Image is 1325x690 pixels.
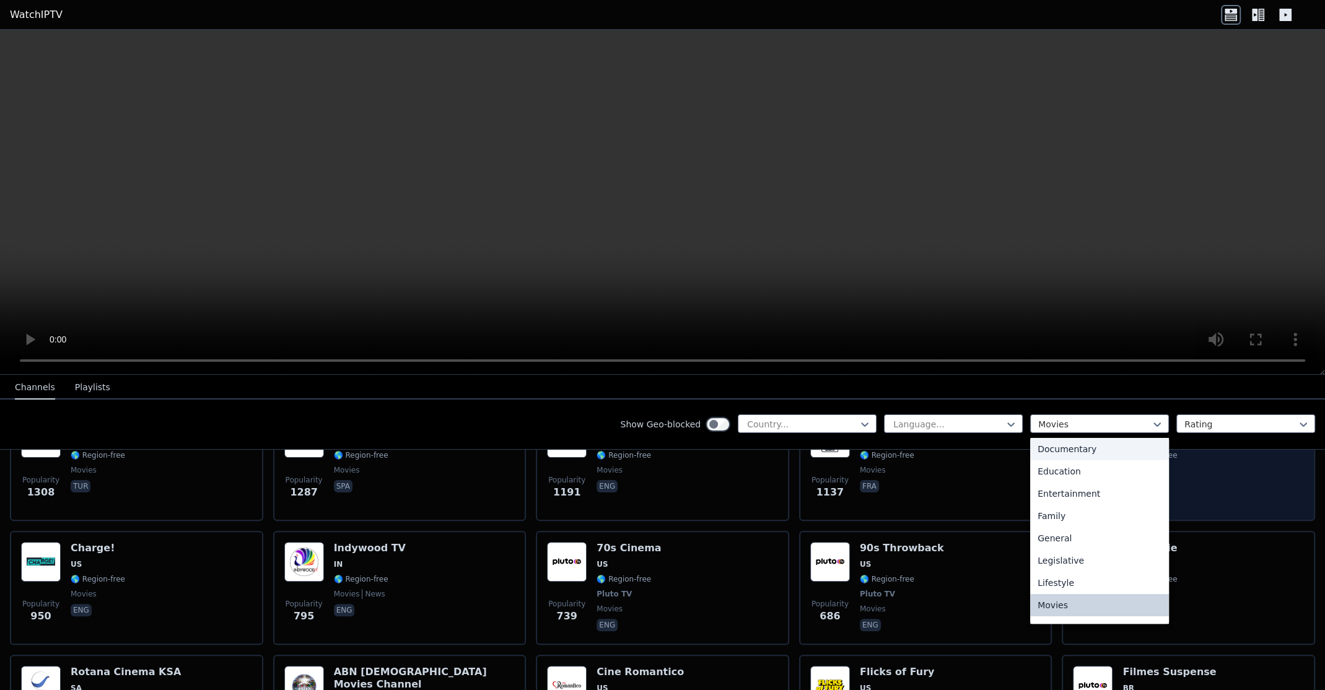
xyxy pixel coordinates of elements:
span: Popularity [22,599,59,609]
span: 🌎 Region-free [597,574,651,584]
img: Indywood TV [284,542,324,582]
h6: Rotana Cinema KSA [71,666,181,678]
span: 739 [556,609,577,624]
span: Popularity [548,599,585,609]
span: 🌎 Region-free [860,450,914,460]
div: Music [1030,616,1169,639]
span: 1308 [27,485,55,500]
button: Playlists [75,376,110,400]
span: Popularity [286,599,323,609]
span: IN [334,559,343,569]
h6: Indywood TV [334,542,406,554]
div: Movies [1030,594,1169,616]
span: Popularity [548,475,585,485]
span: movies [71,589,97,599]
img: Charge! [21,542,61,582]
h6: Cine Romantico [597,666,684,678]
span: 795 [294,609,314,624]
span: Popularity [286,475,323,485]
span: movies [597,465,623,475]
div: Education [1030,460,1169,483]
img: 70s Cinema [547,542,587,582]
span: 🌎 Region-free [334,574,388,584]
span: Popularity [811,599,849,609]
div: General [1030,527,1169,549]
span: 686 [820,609,840,624]
h6: 70s Cinema [597,542,661,554]
span: 1137 [816,485,844,500]
span: movies [71,465,97,475]
label: Show Geo-blocked [620,418,701,430]
span: movies [860,604,886,614]
span: 1287 [290,485,318,500]
span: 🌎 Region-free [334,450,388,460]
img: 90s Throwback [810,542,850,582]
p: eng [334,604,355,616]
span: movies [334,465,360,475]
button: Channels [15,376,55,400]
span: movies [860,465,886,475]
h6: 90s Throwback [860,542,944,554]
div: Documentary [1030,438,1169,460]
p: fra [860,480,879,492]
div: Lifestyle [1030,572,1169,594]
p: spa [334,480,352,492]
h6: Charge! [71,542,125,554]
span: Popularity [811,475,849,485]
span: US [860,559,871,569]
span: 🌎 Region-free [860,574,914,584]
p: eng [597,480,618,492]
span: US [71,559,82,569]
span: 🌎 Region-free [71,450,125,460]
span: 🌎 Region-free [71,574,125,584]
span: 950 [30,609,51,624]
div: Family [1030,505,1169,527]
span: US [597,559,608,569]
span: 🌎 Region-free [597,450,651,460]
h6: Filmes Suspense [1122,666,1216,678]
p: eng [71,604,92,616]
span: movies [334,589,360,599]
span: Pluto TV [597,589,632,599]
span: 1191 [553,485,581,500]
a: WatchIPTV [10,7,63,22]
div: Legislative [1030,549,1169,572]
div: Entertainment [1030,483,1169,505]
p: eng [860,619,881,631]
h6: Flicks of Fury [860,666,934,678]
p: tur [71,480,90,492]
p: eng [597,619,618,631]
span: Pluto TV [860,589,895,599]
span: movies [597,604,623,614]
span: Popularity [22,475,59,485]
span: news [362,589,385,599]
